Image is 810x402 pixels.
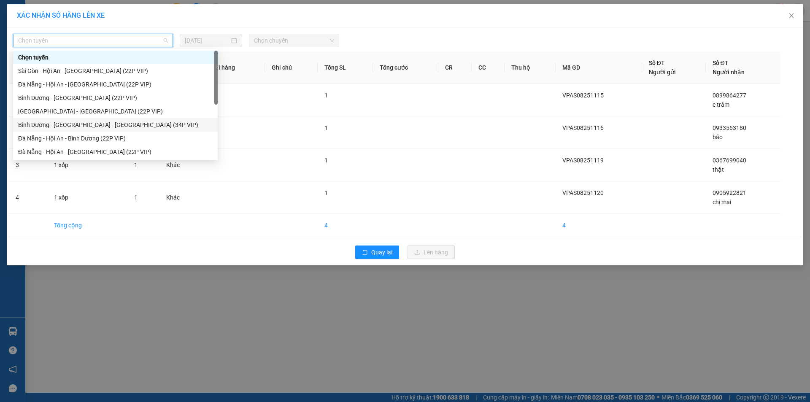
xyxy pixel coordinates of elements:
[18,66,213,76] div: Sài Gòn - Hội An - [GEOGRAPHIC_DATA] (22P VIP)
[713,69,745,76] span: Người nhận
[18,107,213,116] div: [GEOGRAPHIC_DATA] - [GEOGRAPHIC_DATA] (22P VIP)
[373,51,439,84] th: Tổng cước
[713,199,731,205] span: chị mai
[355,246,399,259] button: rollbackQuay lại
[18,147,213,156] div: Đà Nẵng - Hội An - [GEOGRAPHIC_DATA] (22P VIP)
[713,134,723,140] span: bão
[9,149,47,181] td: 3
[713,166,724,173] span: thật
[713,101,729,108] span: c trâm
[9,84,47,116] td: 1
[713,59,729,66] span: Số ĐT
[649,59,665,66] span: Số ĐT
[4,36,58,45] li: VP VP An Sương
[4,47,10,53] span: environment
[9,181,47,214] td: 4
[47,181,127,214] td: 1 xốp
[265,51,318,84] th: Ghi chú
[4,46,57,100] b: 39/4A Quốc Lộ 1A - [GEOGRAPHIC_DATA] - An Sương - [GEOGRAPHIC_DATA]
[362,249,368,256] span: rollback
[318,51,373,84] th: Tổng SL
[13,105,218,118] div: Sài Gòn - Đà Nẵng (22P VIP)
[780,4,803,28] button: Close
[13,64,218,78] div: Sài Gòn - Hội An - Đà Nẵng (22P VIP)
[18,120,213,130] div: Bình Dương - [GEOGRAPHIC_DATA] - [GEOGRAPHIC_DATA] (34P VIP)
[13,91,218,105] div: Bình Dương - Đà Nẵng (22P VIP)
[318,214,373,237] td: 4
[324,92,328,99] span: 1
[562,92,604,99] span: VPAS08251115
[13,78,218,91] div: Đà Nẵng - Hội An - Sài Gòn (22P VIP)
[4,4,122,20] li: [PERSON_NAME]
[324,124,328,131] span: 1
[556,214,642,237] td: 4
[788,12,795,19] span: close
[47,214,127,237] td: Tổng cộng
[58,36,112,64] li: VP [GEOGRAPHIC_DATA]
[713,189,746,196] span: 0905922821
[13,132,218,145] div: Đà Nẵng - Hội An - Bình Dương (22P VIP)
[202,51,265,84] th: Loại hàng
[505,51,556,84] th: Thu hộ
[562,157,604,164] span: VPAS08251119
[134,194,138,201] span: 1
[562,124,604,131] span: VPAS08251116
[649,69,676,76] span: Người gửi
[408,246,455,259] button: uploadLên hàng
[324,157,328,164] span: 1
[134,162,138,168] span: 1
[159,149,202,181] td: Khác
[324,189,328,196] span: 1
[159,181,202,214] td: Khác
[713,124,746,131] span: 0933563180
[713,157,746,164] span: 0367699040
[556,51,642,84] th: Mã GD
[713,92,746,99] span: 0899864277
[13,145,218,159] div: Đà Nẵng - Hội An - Sài Gòn (22P VIP)
[9,51,47,84] th: STT
[472,51,505,84] th: CC
[18,80,213,89] div: Đà Nẵng - Hội An - [GEOGRAPHIC_DATA] (22P VIP)
[185,36,229,45] input: 14/08/2025
[13,118,218,132] div: Bình Dương - Sài Gòn - Đà Nẵng (34P VIP)
[17,11,105,19] span: XÁC NHẬN SỐ HÀNG LÊN XE
[562,189,604,196] span: VPAS08251120
[18,34,168,47] span: Chọn tuyến
[47,149,127,181] td: 1 xốp
[254,34,334,47] span: Chọn chuyến
[18,93,213,103] div: Bình Dương - [GEOGRAPHIC_DATA] (22P VIP)
[9,116,47,149] td: 2
[18,134,213,143] div: Đà Nẵng - Hội An - Bình Dương (22P VIP)
[18,53,213,62] div: Chọn tuyến
[371,248,392,257] span: Quay lại
[13,51,218,64] div: Chọn tuyến
[438,51,472,84] th: CR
